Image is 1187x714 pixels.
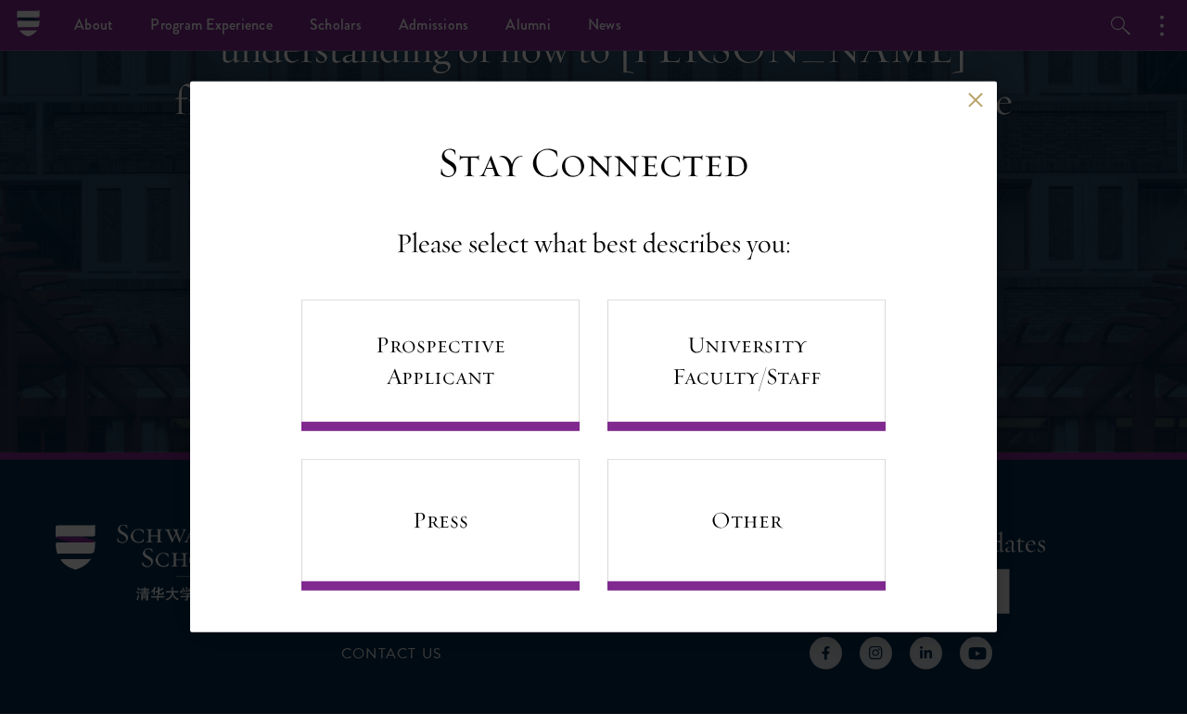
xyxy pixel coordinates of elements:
[438,137,749,189] h3: Stay Connected
[607,300,886,431] a: University Faculty/Staff
[607,459,886,591] a: Other
[396,225,791,262] h4: Please select what best describes you:
[301,300,580,431] a: Prospective Applicant
[301,459,580,591] a: Press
